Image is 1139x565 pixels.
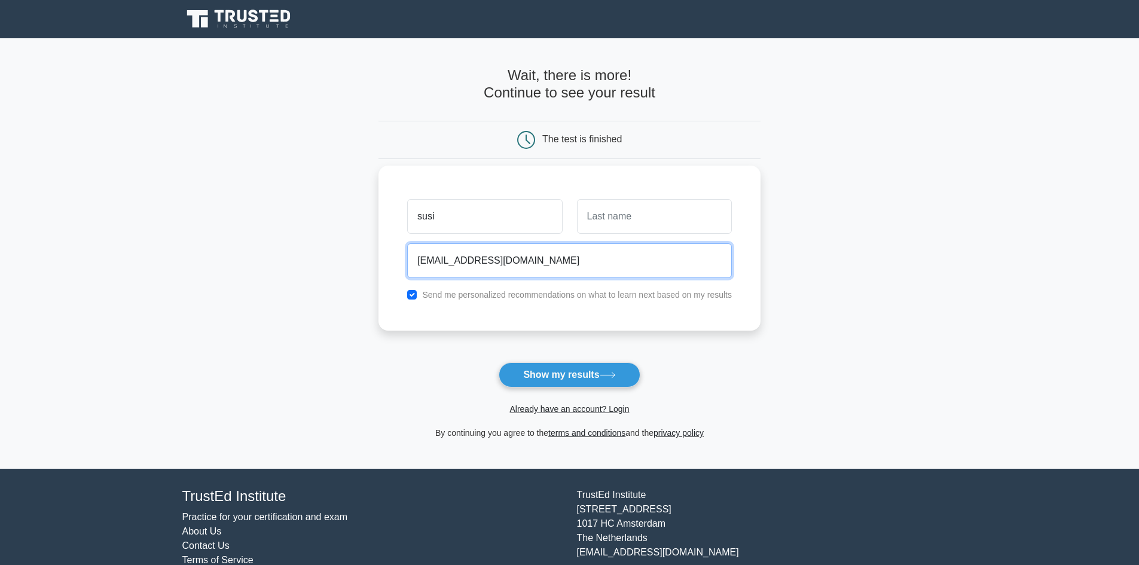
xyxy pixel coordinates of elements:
div: The test is finished [542,134,622,144]
h4: Wait, there is more! Continue to see your result [378,67,761,102]
input: Email [407,243,732,278]
div: By continuing you agree to the and the [371,426,768,440]
a: Terms of Service [182,555,254,565]
h4: TrustEd Institute [182,488,563,505]
a: Contact Us [182,540,230,551]
a: About Us [182,526,222,536]
input: Last name [577,199,732,234]
a: terms and conditions [548,428,625,438]
a: Already have an account? Login [509,404,629,414]
label: Send me personalized recommendations on what to learn next based on my results [422,290,732,300]
a: privacy policy [654,428,704,438]
button: Show my results [499,362,640,387]
a: Practice for your certification and exam [182,512,348,522]
input: First name [407,199,562,234]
